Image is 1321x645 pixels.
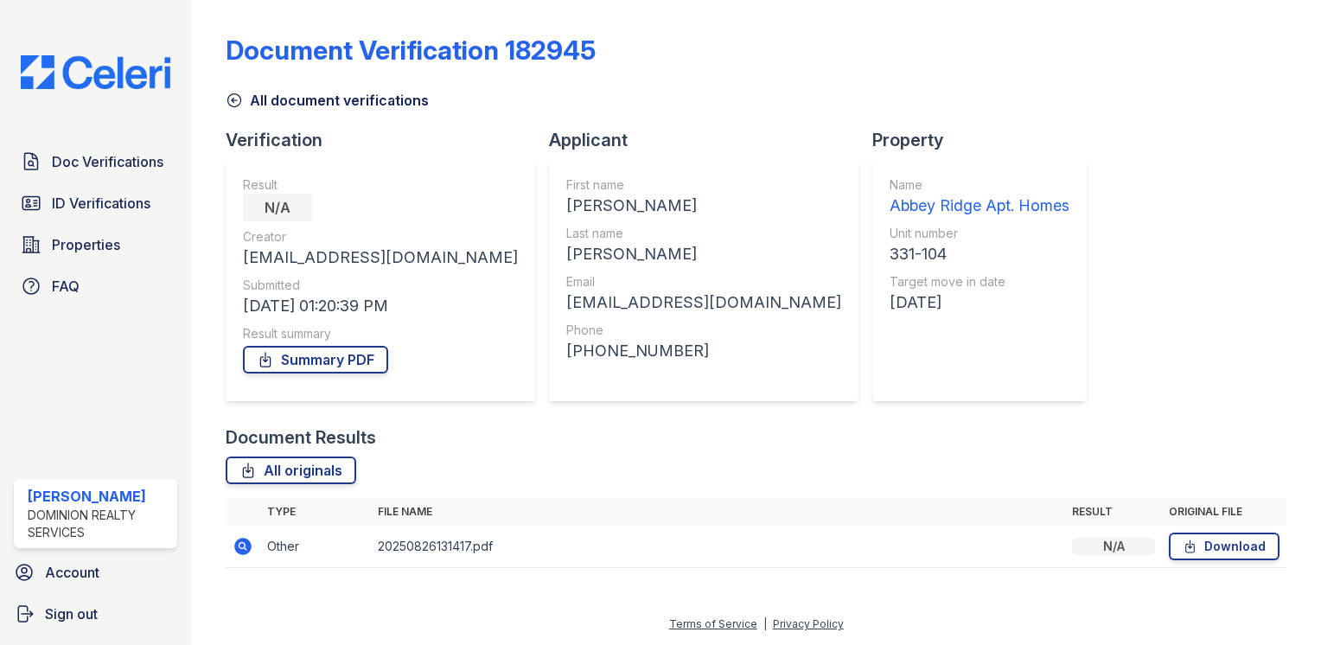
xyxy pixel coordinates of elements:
div: Last name [566,225,841,242]
td: 20250826131417.pdf [371,526,1065,568]
div: Target move in date [890,273,1069,291]
div: First name [566,176,841,194]
div: Result summary [243,325,518,342]
th: Result [1065,498,1162,526]
a: Terms of Service [669,617,757,630]
div: Name [890,176,1069,194]
th: File name [371,498,1065,526]
a: Download [1169,533,1280,560]
a: FAQ [14,269,177,303]
div: Dominion Realty Services [28,507,170,541]
div: Email [566,273,841,291]
a: Doc Verifications [14,144,177,179]
div: | [763,617,767,630]
span: Properties [52,234,120,255]
div: Unit number [890,225,1069,242]
span: Doc Verifications [52,151,163,172]
img: CE_Logo_Blue-a8612792a0a2168367f1c8372b55b34899dd931a85d93a1a3d3e32e68fde9ad4.png [7,55,184,89]
span: Sign out [45,603,98,624]
div: [PERSON_NAME] [28,486,170,507]
a: Summary PDF [243,346,388,374]
div: Creator [243,228,518,246]
div: Verification [226,128,549,152]
span: Account [45,562,99,583]
div: N/A [243,194,312,221]
div: [EMAIL_ADDRESS][DOMAIN_NAME] [566,291,841,315]
div: Submitted [243,277,518,294]
div: N/A [1072,538,1155,555]
div: [PERSON_NAME] [566,242,841,266]
a: Privacy Policy [773,617,844,630]
th: Type [260,498,371,526]
div: [PHONE_NUMBER] [566,339,841,363]
span: FAQ [52,276,80,297]
div: [PERSON_NAME] [566,194,841,218]
div: Document Results [226,425,376,450]
div: Result [243,176,518,194]
div: [DATE] 01:20:39 PM [243,294,518,318]
div: Document Verification 182945 [226,35,596,66]
div: 331-104 [890,242,1069,266]
div: Property [872,128,1101,152]
td: Other [260,526,371,568]
div: Phone [566,322,841,339]
span: ID Verifications [52,193,150,214]
a: Sign out [7,597,184,631]
a: ID Verifications [14,186,177,220]
a: All originals [226,457,356,484]
a: Name Abbey Ridge Apt. Homes [890,176,1069,218]
div: [DATE] [890,291,1069,315]
a: Account [7,555,184,590]
a: All document verifications [226,90,429,111]
a: Properties [14,227,177,262]
div: Abbey Ridge Apt. Homes [890,194,1069,218]
th: Original file [1162,498,1286,526]
div: Applicant [549,128,872,152]
div: [EMAIL_ADDRESS][DOMAIN_NAME] [243,246,518,270]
